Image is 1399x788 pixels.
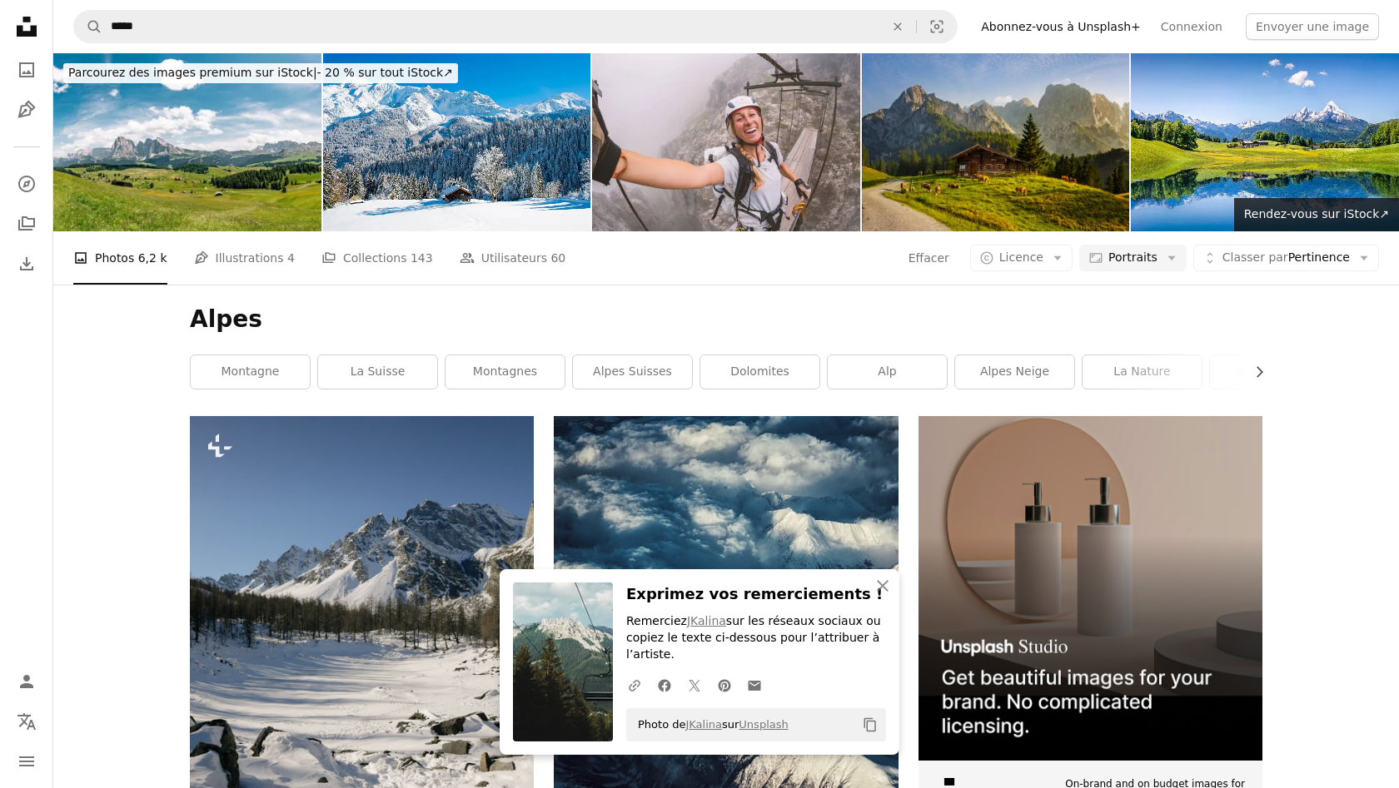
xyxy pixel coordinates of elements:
button: Langue [10,705,43,738]
a: Un paysage enneigé avec une montagne en arrière-plan [190,637,534,652]
a: Historique de téléchargement [10,247,43,280]
a: JKalina [687,614,726,627]
a: Photos [10,53,43,87]
img: Mont blanc hivernal [323,53,591,231]
a: Alp [828,355,947,389]
span: Parcourez des images premium sur iStock | [68,66,317,79]
a: Unsplash [739,718,788,731]
span: 60 [550,249,565,267]
a: Illustrations [10,93,43,126]
span: Licence [999,250,1043,264]
button: Menu [10,745,43,778]
a: Alpes Hiver [1210,355,1329,389]
img: Femme prenant un selfie en traversant un pont suspendu dans les montagnes [592,53,860,231]
span: Portraits [1108,250,1158,266]
a: Partager par mail [739,668,769,701]
button: Portraits [1079,245,1187,271]
a: Collections [10,207,43,240]
button: Classer parPertinence [1193,245,1379,271]
button: Rechercher sur Unsplash [74,11,102,42]
a: Illustrations 4 [194,231,295,285]
button: faire défiler la liste vers la droite [1244,355,1262,389]
button: Effacer [879,11,916,42]
a: Partagez-leTwitter [680,668,709,701]
span: - 20 % sur tout iStock ↗ [68,66,453,79]
img: file-1715714113747-b8b0561c490eimage [919,416,1262,760]
a: Rendez-vous sur iStock↗ [1234,198,1399,231]
h1: Alpes [190,305,1262,335]
a: Parcourez des images premium sur iStock|- 20 % sur tout iStock↗ [53,53,468,93]
p: Remerciez sur les réseaux sociaux ou copiez le texte ci-dessous pour l’attribuer à l’artiste. [626,613,886,663]
a: Partagez-leFacebook [650,668,680,701]
a: Alpes suisses [573,355,692,389]
img: Paysage idyllique dans les Alpes avec chalet de montagne et vaches au printemps [862,53,1130,231]
button: Recherche de visuels [917,11,957,42]
span: 143 [411,249,433,267]
a: Connexion / S’inscrire [10,665,43,698]
img: Alpe di Siusi with Sassolungo, Langkofel mountain group in Dolomites, Italy [53,53,321,231]
a: Dolomites [700,355,819,389]
span: Classer par [1222,250,1288,264]
button: Effacer [908,245,950,271]
a: Partagez-lePinterest [709,668,739,701]
span: Rendez-vous sur iStock ↗ [1244,207,1389,221]
a: Utilisateurs 60 [460,231,566,285]
a: la nature [1083,355,1202,389]
h3: Exprimez vos remerciements ! [626,582,886,607]
button: Licence [970,245,1073,271]
form: Rechercher des visuels sur tout le site [73,10,958,43]
a: Collections 143 [321,231,433,285]
a: Montagne [191,355,310,389]
a: Connexion [1151,13,1232,40]
span: Photo de sur [630,711,789,738]
a: Abonnez-vous à Unsplash+ [971,13,1151,40]
a: Alpes neige [955,355,1074,389]
button: Envoyer une image [1246,13,1379,40]
span: 4 [287,249,295,267]
a: montagnes [446,355,565,389]
span: Pertinence [1222,250,1350,266]
a: la Suisse [318,355,437,389]
button: Copier dans le presse-papier [856,711,884,739]
img: Estivale idyllique paysage avec Lac de montagne dans les Alpes [1131,53,1399,231]
a: JKalina [685,718,722,731]
a: Explorer [10,167,43,201]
